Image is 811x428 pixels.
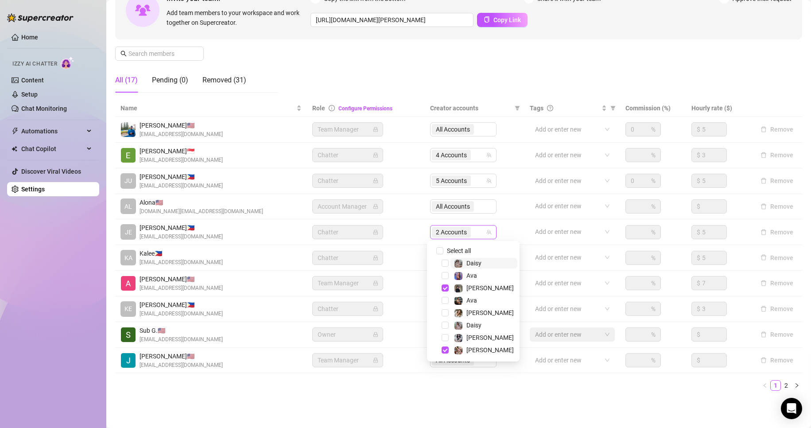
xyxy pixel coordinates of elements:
span: Tags [530,103,543,113]
span: [PERSON_NAME] 🇵🇭 [140,172,223,182]
span: Select tree node [442,346,449,354]
span: Daisy [466,322,481,329]
img: AI Chatter [61,56,74,69]
span: Select tree node [442,297,449,304]
span: Team Manager [318,123,378,136]
span: Chat Copilot [21,142,84,156]
button: Remove [757,303,797,314]
span: lock [373,255,378,261]
span: [EMAIL_ADDRESS][DOMAIN_NAME] [140,361,223,370]
span: [EMAIL_ADDRESS][DOMAIN_NAME] [140,233,223,241]
span: Creator accounts [430,103,511,113]
span: [EMAIL_ADDRESS][DOMAIN_NAME] [140,310,223,318]
div: All (17) [115,75,138,86]
a: Discover Viral Videos [21,168,81,175]
span: Ava [466,297,477,304]
span: JU [124,176,132,186]
th: Hourly rate ($) [686,100,752,117]
span: KA [124,253,132,263]
img: Daisy [454,322,462,330]
span: [EMAIL_ADDRESS][DOMAIN_NAME] [140,335,223,344]
li: 2 [781,380,792,391]
span: lock [373,127,378,132]
span: 4 Accounts [436,150,467,160]
button: Remove [757,150,797,160]
span: Chatter [318,226,378,239]
button: Remove [757,124,797,135]
span: [PERSON_NAME] 🇺🇸 [140,351,223,361]
li: 1 [770,380,781,391]
button: Copy Link [477,13,528,27]
button: left [760,380,770,391]
span: Select tree node [442,334,449,341]
img: Ava [454,297,462,305]
span: Role [312,105,325,112]
button: Remove [757,227,797,237]
span: lock [373,152,378,158]
span: info-circle [329,105,335,111]
img: logo-BBDzfeDw.svg [7,13,74,22]
span: [PERSON_NAME] [466,284,514,292]
span: Izzy AI Chatter [12,60,57,68]
span: Account Manager [318,200,378,213]
span: filter [515,105,520,111]
span: AL [124,202,132,211]
button: Remove [757,201,797,212]
span: Add team members to your workspace and work together on Supercreator. [167,8,307,27]
span: [PERSON_NAME] [466,334,514,341]
a: 1 [771,381,780,390]
span: lock [373,280,378,286]
li: Previous Page [760,380,770,391]
span: Select tree node [442,284,449,292]
span: [EMAIL_ADDRESS][DOMAIN_NAME] [140,258,223,267]
span: lock [373,306,378,311]
span: Select tree node [442,272,449,279]
span: copy [484,16,490,23]
span: search [120,51,127,57]
a: 2 [781,381,791,390]
div: Open Intercom Messenger [781,398,802,419]
a: Content [21,77,44,84]
button: Remove [757,175,797,186]
button: Remove [757,329,797,340]
span: Chatter [318,174,378,187]
span: [EMAIL_ADDRESS][DOMAIN_NAME] [140,284,223,292]
span: [PERSON_NAME] 🇺🇸 [140,121,223,130]
div: Pending (0) [152,75,188,86]
span: Owner [318,328,378,341]
span: Team Manager [318,354,378,367]
span: Team Manager [318,276,378,290]
span: [EMAIL_ADDRESS][DOMAIN_NAME] [140,182,223,190]
span: filter [610,105,616,111]
span: 2 Accounts [432,227,471,237]
img: Emad Ataei [121,122,136,137]
span: Automations [21,124,84,138]
span: lock [373,204,378,209]
span: 4 Accounts [432,150,471,160]
button: Remove [757,278,797,288]
span: Ava [466,272,477,279]
span: Alona 🇺🇸 [140,198,263,207]
span: Daisy [466,260,481,267]
img: Anna [454,284,462,292]
img: Sub Genius [121,327,136,342]
span: KE [124,304,132,314]
img: Chat Copilot [12,146,17,152]
span: Select all [443,246,474,256]
li: Next Page [792,380,802,391]
span: Chatter [318,302,378,315]
img: Ava [454,272,462,280]
span: 5 Accounts [432,175,471,186]
span: [PERSON_NAME] 🇸🇬 [140,146,223,156]
button: right [792,380,802,391]
span: [DOMAIN_NAME][EMAIL_ADDRESS][DOMAIN_NAME] [140,207,263,216]
span: filter [513,101,522,115]
span: Select tree node [442,260,449,267]
img: Eduardo Leon Jr [121,148,136,163]
a: Chat Monitoring [21,105,67,112]
span: right [794,383,799,388]
th: Commission (%) [620,100,686,117]
span: Chatter [318,148,378,162]
span: lock [373,358,378,363]
span: Select tree node [442,309,449,316]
